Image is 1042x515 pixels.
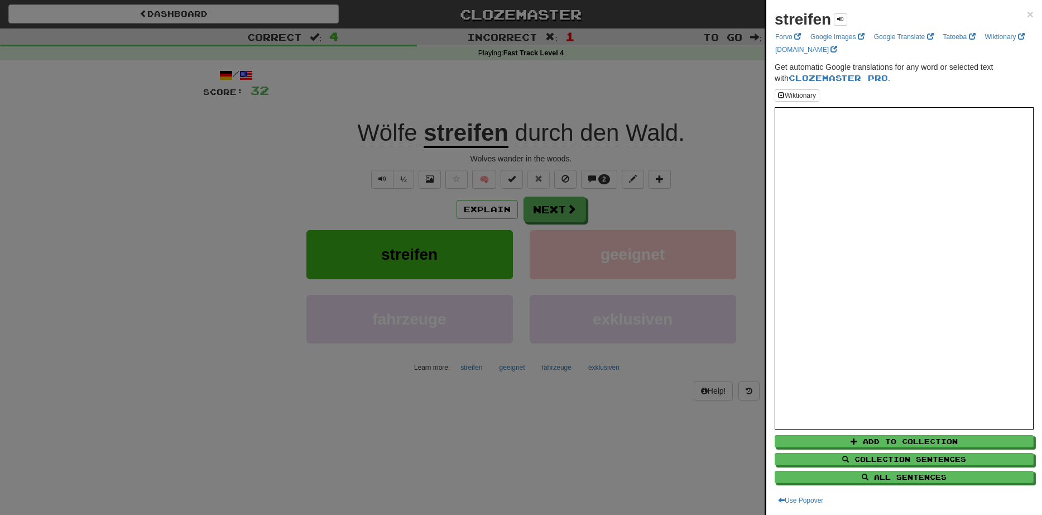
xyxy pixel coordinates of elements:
[775,61,1034,84] p: Get automatic Google translations for any word or selected text with .
[1027,8,1034,21] span: ×
[1027,8,1034,20] button: Close
[775,435,1034,447] button: Add to Collection
[772,44,841,56] a: [DOMAIN_NAME]
[807,31,868,43] a: Google Images
[775,494,827,507] button: Use Popover
[982,31,1028,43] a: Wiktionary
[775,471,1034,483] button: All Sentences
[772,31,804,43] a: Forvo
[789,73,888,83] a: Clozemaster Pro
[871,31,937,43] a: Google Translate
[775,89,819,102] button: Wiktionary
[775,11,831,28] strong: streifen
[940,31,979,43] a: Tatoeba
[775,453,1034,465] button: Collection Sentences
